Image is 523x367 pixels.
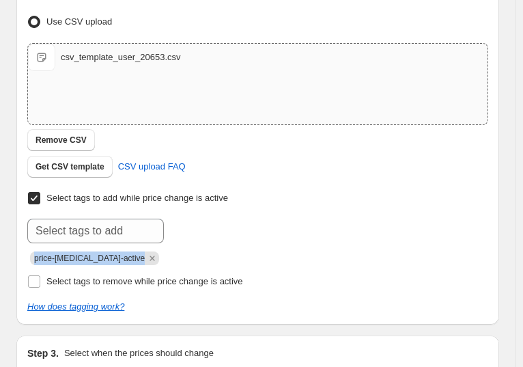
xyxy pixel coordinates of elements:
span: price-change-job-active [34,254,145,263]
div: csv_template_user_20653.csv [61,51,181,64]
a: CSV upload FAQ [110,156,194,178]
h2: Step 3. [27,346,59,360]
span: Use CSV upload [46,16,112,27]
span: CSV upload FAQ [118,160,186,174]
span: Select tags to remove while price change is active [46,276,243,286]
button: Remove CSV [27,129,95,151]
button: Remove price-change-job-active [146,252,158,264]
a: How does tagging work? [27,301,124,312]
p: Select when the prices should change [64,346,214,360]
span: Remove CSV [36,135,87,146]
span: Get CSV template [36,161,104,172]
button: Get CSV template [27,156,113,178]
input: Select tags to add [27,219,164,243]
span: Select tags to add while price change is active [46,193,228,203]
